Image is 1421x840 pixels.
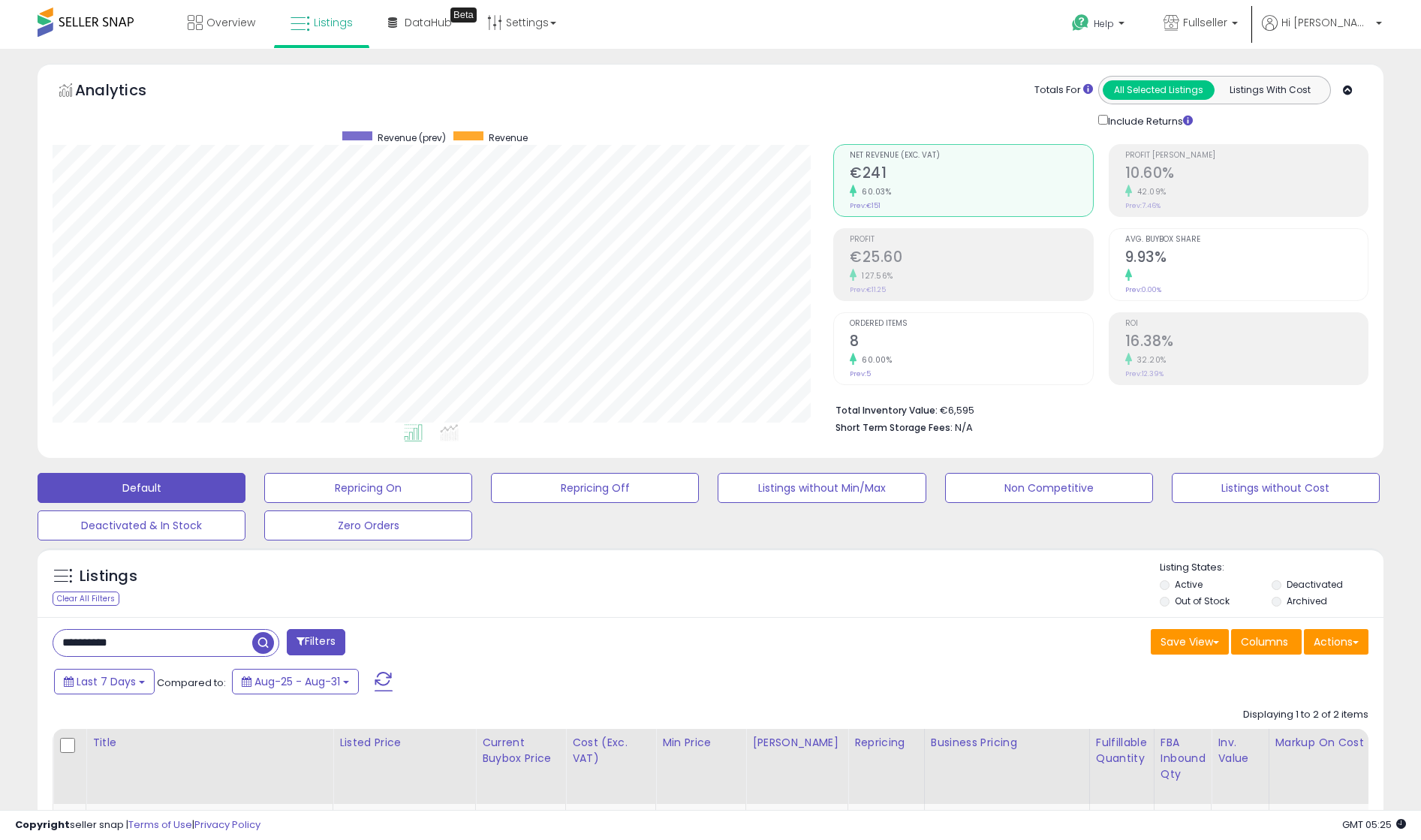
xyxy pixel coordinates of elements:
[850,320,1092,328] span: Ordered Items
[15,818,260,832] div: seller snap | |
[857,354,892,366] small: 60.00%
[752,735,841,751] div: [PERSON_NAME]
[1087,112,1211,129] div: Include Returns
[854,735,918,751] div: Repricing
[955,420,973,435] span: N/A
[835,404,938,417] b: Total Inventory Value:
[264,510,472,540] button: Zero Orders
[1125,201,1161,210] small: Prev: 7.46%
[405,15,452,30] span: DataHub
[1125,248,1368,269] h2: 9.93%
[92,735,327,751] div: Title
[75,80,176,104] h5: Analytics
[1034,83,1093,98] div: Totals For
[1172,473,1380,503] button: Listings without Cost
[1218,735,1262,766] div: Inv. value
[1125,369,1164,378] small: Prev: 12.39%
[1125,333,1368,353] h2: 16.38%
[491,473,699,503] button: Repricing Off
[53,592,119,606] div: Clear All Filters
[1175,595,1230,607] label: Out of Stock
[850,164,1092,185] h2: €241
[1132,186,1167,197] small: 42.09%
[1096,735,1148,766] div: Fulfillable Quantity
[1125,320,1368,328] span: ROI
[1183,15,1227,30] span: Fullseller
[314,15,353,30] span: Listings
[718,473,926,503] button: Listings without Min/Max
[194,817,260,832] a: Privacy Policy
[1161,735,1206,782] div: FBA inbound Qty
[1287,578,1343,591] label: Deactivated
[232,669,359,694] button: Aug-25 - Aug-31
[80,566,137,587] h5: Listings
[1125,164,1368,185] h2: 10.60%
[1281,15,1371,30] span: Hi [PERSON_NAME]
[850,152,1092,160] span: Net Revenue (Exc. VAT)
[77,674,136,689] span: Last 7 Days
[850,248,1092,269] h2: €25.60
[835,421,953,434] b: Short Term Storage Fees:
[38,510,245,540] button: Deactivated & In Stock
[1275,735,1405,751] div: Markup on Cost
[850,236,1092,244] span: Profit
[1262,15,1382,49] a: Hi [PERSON_NAME]
[450,8,477,23] div: Tooltip anchor
[339,735,469,751] div: Listed Price
[1287,595,1327,607] label: Archived
[1094,17,1114,30] span: Help
[1241,634,1288,649] span: Columns
[1103,80,1215,100] button: All Selected Listings
[1071,14,1090,32] i: Get Help
[1214,80,1326,100] button: Listings With Cost
[662,735,739,751] div: Min Price
[835,400,1357,418] li: €6,595
[1175,578,1203,591] label: Active
[1125,236,1368,244] span: Avg. Buybox Share
[1125,152,1368,160] span: Profit [PERSON_NAME]
[1160,561,1383,575] p: Listing States:
[38,473,245,503] button: Default
[264,473,472,503] button: Repricing On
[1060,2,1140,49] a: Help
[1231,629,1302,655] button: Columns
[206,15,255,30] span: Overview
[254,674,340,689] span: Aug-25 - Aug-31
[572,735,649,766] div: Cost (Exc. VAT)
[945,473,1153,503] button: Non Competitive
[54,669,155,694] button: Last 7 Days
[857,270,893,282] small: 127.56%
[850,333,1092,353] h2: 8
[1243,708,1368,722] div: Displaying 1 to 2 of 2 items
[482,735,559,766] div: Current Buybox Price
[850,201,881,210] small: Prev: €151
[1304,629,1368,655] button: Actions
[850,285,886,294] small: Prev: €11.25
[1269,729,1411,804] th: The percentage added to the cost of goods (COGS) that forms the calculator for Min & Max prices.
[378,131,446,144] span: Revenue (prev)
[857,186,891,197] small: 60.03%
[128,817,192,832] a: Terms of Use
[157,676,226,690] span: Compared to:
[1132,354,1167,366] small: 32.20%
[15,817,70,832] strong: Copyright
[931,735,1083,751] div: Business Pricing
[1342,817,1406,832] span: 2025-09-9 05:25 GMT
[287,629,345,655] button: Filters
[1125,285,1161,294] small: Prev: 0.00%
[1151,629,1229,655] button: Save View
[489,131,528,144] span: Revenue
[850,369,871,378] small: Prev: 5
